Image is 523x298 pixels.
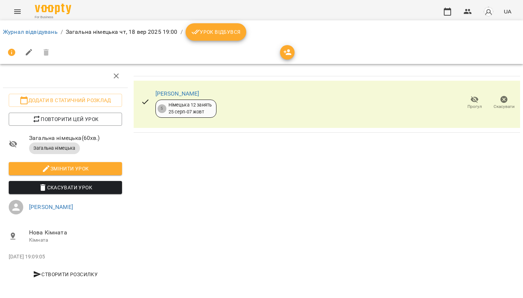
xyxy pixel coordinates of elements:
[169,102,212,115] div: Німецька 12 занять 25 серп - 07 жовт
[15,164,116,173] span: Змінити урок
[61,28,63,36] li: /
[9,162,122,175] button: Змінити урок
[12,270,119,279] span: Створити розсилку
[29,134,122,142] span: Загальна німецька ( 60 хв. )
[3,28,58,35] a: Журнал відвідувань
[9,113,122,126] button: Повторити цей урок
[35,15,71,20] span: For Business
[155,90,199,97] a: [PERSON_NAME]
[9,253,122,261] p: [DATE] 19:09:05
[460,93,489,113] button: Прогул
[29,145,80,152] span: Загальна німецька
[9,181,122,194] button: Скасувати Урок
[483,7,494,17] img: avatar_s.png
[494,104,515,110] span: Скасувати
[186,23,247,41] button: Урок відбувся
[467,104,482,110] span: Прогул
[29,204,73,210] a: [PERSON_NAME]
[191,28,241,36] span: Урок відбувся
[501,5,514,18] button: UA
[504,8,511,15] span: UA
[15,96,116,105] span: Додати в статичний розклад
[66,28,178,36] p: Загальна німецька чт, 18 вер 2025 19:00
[15,183,116,192] span: Скасувати Урок
[29,228,122,237] span: Нова Кімната
[3,23,520,41] nav: breadcrumb
[181,28,183,36] li: /
[15,115,116,124] span: Повторити цей урок
[9,94,122,107] button: Додати в статичний розклад
[29,237,122,244] p: Кімната
[158,104,166,113] div: 5
[489,93,519,113] button: Скасувати
[9,268,122,281] button: Створити розсилку
[9,3,26,20] button: Menu
[35,4,71,14] img: Voopty Logo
